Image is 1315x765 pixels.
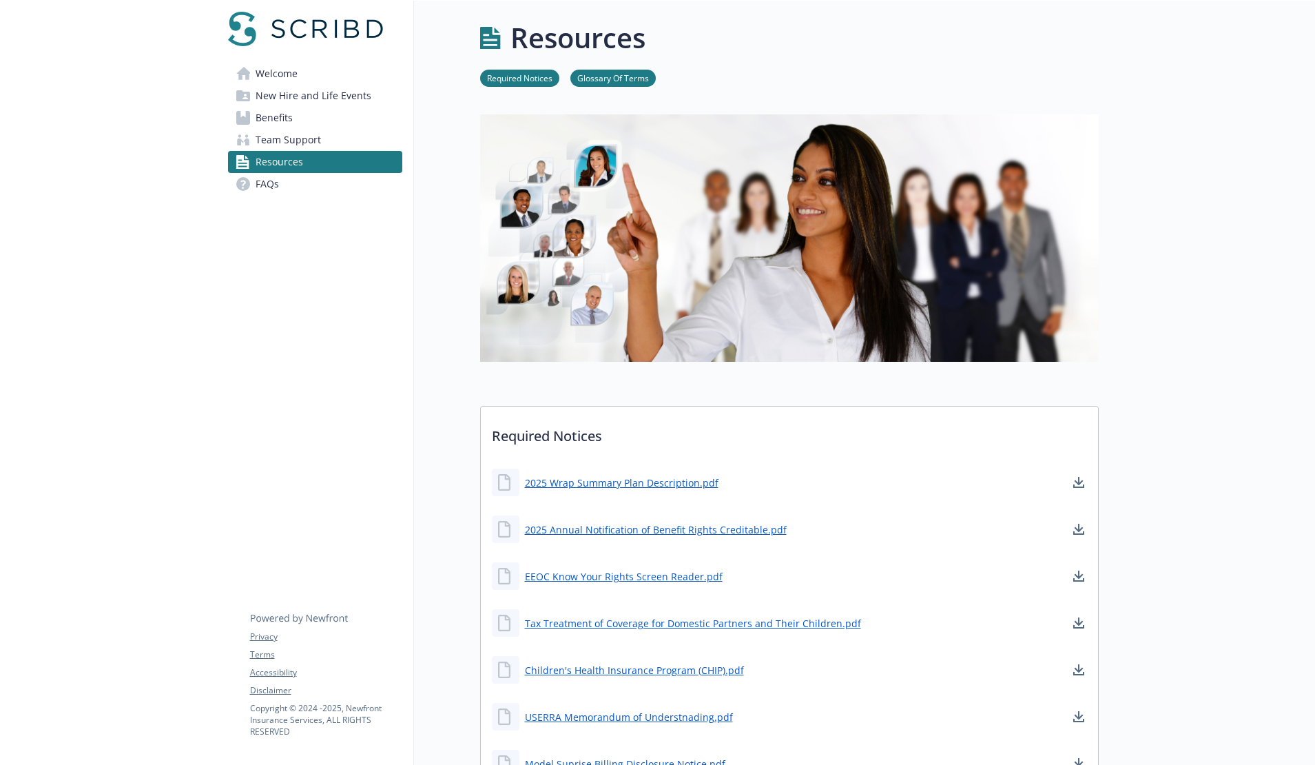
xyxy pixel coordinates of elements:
span: FAQs [256,173,279,195]
a: Team Support [228,129,402,151]
a: Disclaimer [250,684,402,697]
a: EEOC Know Your Rights Screen Reader.pdf [525,569,723,584]
a: download document [1070,521,1087,538]
a: Resources [228,151,402,173]
p: Required Notices [481,407,1098,458]
a: download document [1070,708,1087,725]
a: Accessibility [250,666,402,679]
span: Benefits [256,107,293,129]
a: Welcome [228,63,402,85]
a: 2025 Wrap Summary Plan Description.pdf [525,476,718,490]
a: 2025 Annual Notification of Benefit Rights Creditable.pdf [525,522,787,537]
a: New Hire and Life Events [228,85,402,107]
span: Team Support [256,129,321,151]
span: Welcome [256,63,298,85]
a: Glossary Of Terms [570,71,656,84]
span: New Hire and Life Events [256,85,371,107]
a: Privacy [250,631,402,643]
a: Tax Treatment of Coverage for Domestic Partners and Their Children.pdf [525,616,861,631]
a: Benefits [228,107,402,129]
img: resources page banner [480,114,1099,362]
h1: Resources [510,17,645,59]
a: USERRA Memorandum of Understnading.pdf [525,710,733,724]
p: Copyright © 2024 - 2025 , Newfront Insurance Services, ALL RIGHTS RESERVED [250,702,402,737]
a: FAQs [228,173,402,195]
a: Terms [250,649,402,661]
a: download document [1070,568,1087,584]
a: Children's Health Insurance Program (CHIP).pdf [525,663,744,677]
span: Resources [256,151,303,173]
a: Required Notices [480,71,559,84]
a: download document [1070,662,1087,678]
a: download document [1070,474,1087,491]
a: download document [1070,615,1087,631]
